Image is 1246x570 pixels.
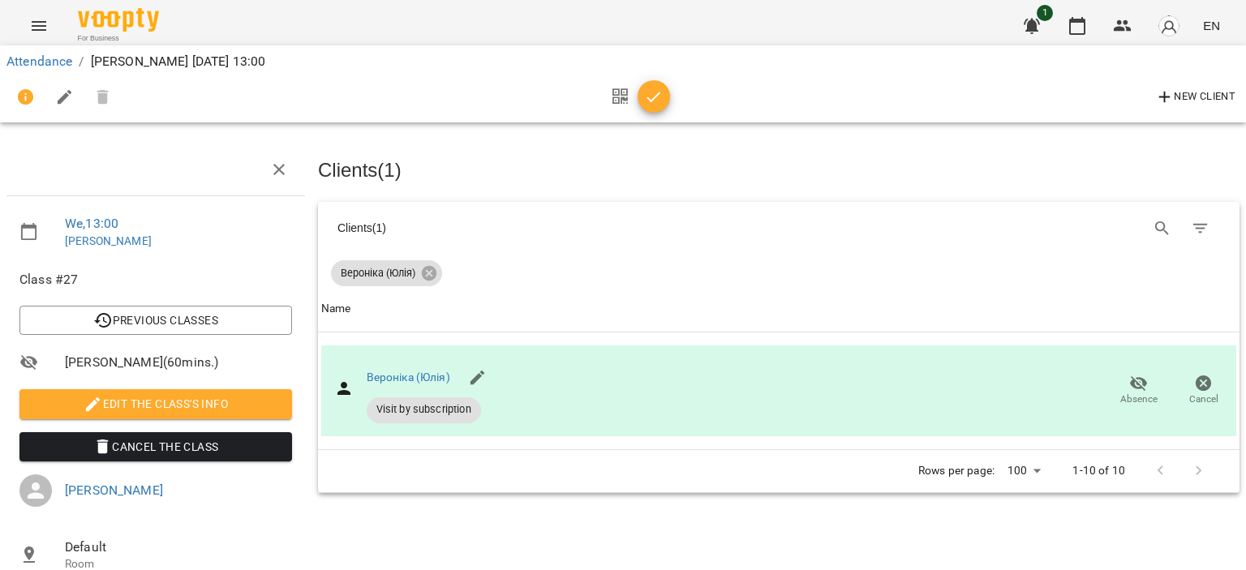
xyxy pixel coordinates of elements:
[65,482,163,498] a: [PERSON_NAME]
[1171,368,1236,414] button: Cancel
[1155,88,1235,107] span: New Client
[331,260,442,286] div: Вероніка (Юлія)
[65,353,292,372] span: [PERSON_NAME] ( 60 mins. )
[337,220,764,236] div: Clients ( 1 )
[1151,84,1240,110] button: New Client
[19,306,292,335] button: Previous Classes
[78,33,159,44] span: For Business
[1072,463,1124,479] p: 1-10 of 10
[32,437,279,456] span: Cancel the class
[91,52,266,71] p: [PERSON_NAME] [DATE] 13:00
[1197,11,1227,41] button: EN
[19,6,58,45] button: Menu
[331,266,425,281] span: Вероніка (Юлія)
[32,311,279,330] span: Previous Classes
[19,270,292,289] span: Class #27
[367,402,481,417] span: Visit by subscription
[78,8,159,32] img: Voopty Logo
[32,394,279,414] span: Edit the class's Info
[65,234,152,247] a: [PERSON_NAME]
[6,54,72,69] a: Attendance
[65,216,118,231] a: We , 13:00
[19,389,292,418] button: Edit the class's Info
[1037,5,1053,21] span: 1
[1181,209,1220,248] button: Filter
[1001,459,1046,482] div: 100
[1106,368,1171,414] button: Absence
[367,371,450,384] a: Вероніка (Юлія)
[321,299,1236,319] span: Name
[321,299,351,319] div: Name
[1120,392,1158,406] span: Absence
[1143,209,1182,248] button: Search
[1189,392,1218,406] span: Cancel
[918,463,995,479] p: Rows per page:
[318,202,1240,254] div: Table Toolbar
[321,299,351,319] div: Sort
[65,538,292,557] span: Default
[6,52,1240,71] nav: breadcrumb
[318,160,1240,181] h3: Clients ( 1 )
[19,432,292,461] button: Cancel the class
[79,52,84,71] li: /
[1203,17,1220,34] span: EN
[1158,15,1180,37] img: avatar_s.png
